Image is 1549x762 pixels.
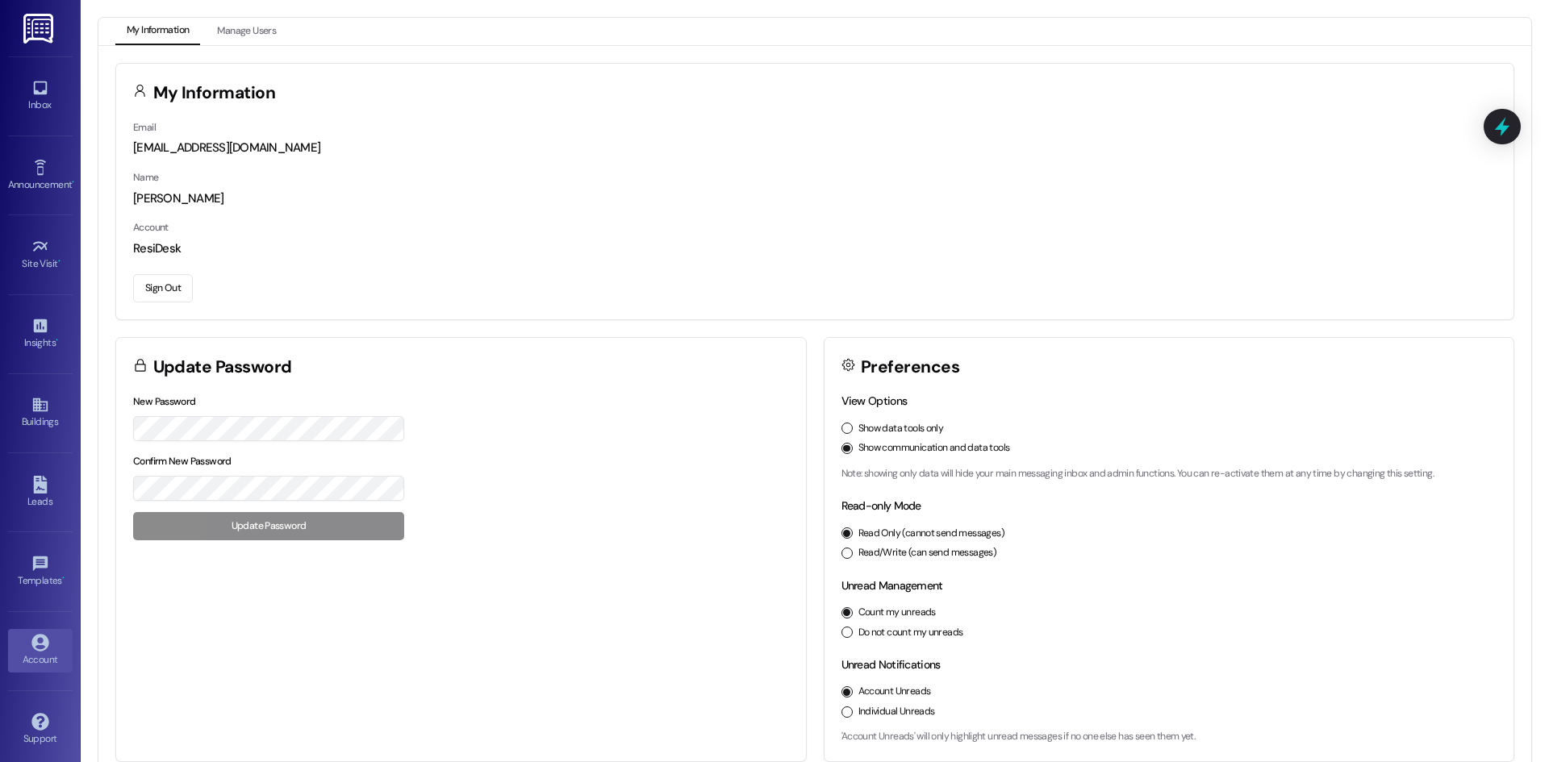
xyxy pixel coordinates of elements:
label: Individual Unreads [858,705,935,719]
label: New Password [133,395,196,408]
label: Do not count my unreads [858,626,963,640]
a: Support [8,708,73,752]
label: Account Unreads [858,685,931,699]
label: Name [133,171,159,184]
label: Count my unreads [858,606,936,620]
p: 'Account Unreads' will only highlight unread messages if no one else has seen them yet. [841,730,1497,744]
label: Unread Notifications [841,657,941,672]
a: Inbox [8,74,73,118]
label: Show data tools only [858,422,944,436]
h3: Update Password [153,359,292,376]
img: ResiDesk Logo [23,14,56,44]
h3: My Information [153,85,276,102]
label: Unread Management [841,578,943,593]
label: Email [133,121,156,134]
a: Site Visit • [8,233,73,277]
span: • [62,573,65,584]
button: My Information [115,18,200,45]
a: Account [8,629,73,672]
button: Manage Users [206,18,287,45]
button: Sign Out [133,274,193,302]
label: Account [133,221,169,234]
a: Leads [8,471,73,514]
label: Read Only (cannot send messages) [858,527,1004,541]
div: [PERSON_NAME] [133,190,1497,207]
p: Note: showing only data will hide your main messaging inbox and admin functions. You can re-activ... [841,467,1497,481]
h3: Preferences [861,359,959,376]
a: Insights • [8,312,73,356]
label: Read/Write (can send messages) [858,546,997,560]
label: Confirm New Password [133,455,232,468]
span: • [72,177,74,188]
span: • [58,256,61,267]
a: Templates • [8,550,73,593]
label: Show communication and data tools [858,441,1010,456]
div: ResiDesk [133,240,1497,257]
a: Buildings [8,391,73,435]
span: • [56,335,58,346]
label: View Options [841,393,908,408]
div: [EMAIL_ADDRESS][DOMAIN_NAME] [133,139,1497,156]
label: Read-only Mode [841,498,921,513]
